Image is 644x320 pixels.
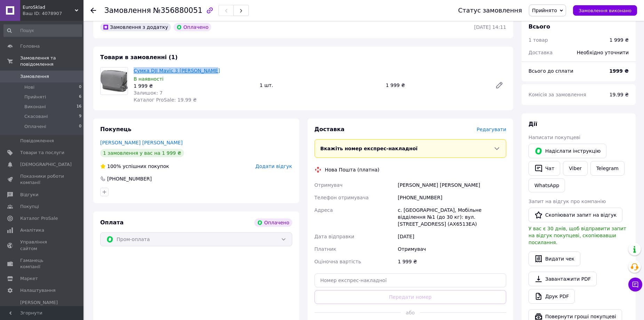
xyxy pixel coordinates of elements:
span: Оплачені [24,123,46,130]
span: Покупці [20,203,39,210]
span: Адреса [315,207,333,213]
div: Замовлення з додатку [100,23,171,31]
span: Маркет [20,275,38,282]
span: Товари та послуги [20,150,64,156]
div: 1 999 ₴ [610,37,629,43]
span: [DEMOGRAPHIC_DATA] [20,161,72,168]
div: 1 шт. [257,80,383,90]
div: Оплачено [174,23,211,31]
button: Чат з покупцем [628,278,642,291]
span: №356880051 [153,6,202,15]
span: Всього до сплати [528,68,573,74]
span: Всього [528,23,550,30]
span: Залишок: 7 [134,90,163,96]
span: В наявності [134,76,164,82]
div: Ваш ID: 4078907 [23,10,84,17]
div: успішних покупок [100,163,169,170]
span: Управління сайтом [20,239,64,251]
div: Отримувач [396,243,508,255]
div: 1 999 ₴ [134,82,254,89]
div: 1 замовлення у вас на 1 999 ₴ [100,149,184,157]
span: Запит на відгук про компанію [528,199,606,204]
span: Написати покупцеві [528,135,580,140]
span: Замовлення [20,73,49,80]
span: Дата відправки [315,234,355,239]
span: Каталог ProSale [20,215,58,222]
span: Платник [315,246,336,252]
a: Друк PDF [528,289,575,304]
span: Оплата [100,219,124,226]
a: Редагувати [492,78,506,92]
input: Номер експрес-накладної [315,273,507,287]
span: EuroSklad [23,4,75,10]
span: [PERSON_NAME] та рахунки [20,299,64,319]
span: Дії [528,121,537,127]
div: Статус замовлення [458,7,522,14]
span: Гаманець компанії [20,257,64,270]
span: Оціночна вартість [315,259,361,264]
span: Показники роботи компанії [20,173,64,186]
div: [PHONE_NUMBER] [396,191,508,204]
button: Замовлення виконано [573,5,637,16]
span: 0 [79,123,81,130]
span: 9 [79,113,81,120]
span: або [401,309,420,316]
span: Додати відгук [255,163,292,169]
span: Повідомлення [20,138,54,144]
span: Прийнято [532,8,557,13]
span: Комісія за замовлення [528,92,586,97]
span: Товари в замовленні (1) [100,54,178,61]
span: Доставка [528,50,552,55]
div: Нова Пошта (платна) [323,166,381,173]
a: Viber [563,161,587,176]
div: Оплачено [254,218,292,227]
img: Сумка DJI Mavic 3 рюкзак-чохол [101,67,128,95]
div: [DATE] [396,230,508,243]
span: 6 [79,94,81,100]
span: У вас є 30 днів, щоб відправити запит на відгук покупцеві, скопіювавши посилання. [528,226,626,245]
div: Необхідно уточнити [573,45,633,60]
a: WhatsApp [528,178,565,192]
span: Виконані [24,104,46,110]
span: Аналітика [20,227,44,233]
a: Сумка DJI Mavic 3 [PERSON_NAME] [134,68,220,73]
div: [PERSON_NAME] [PERSON_NAME] [396,179,508,191]
div: с. [GEOGRAPHIC_DATA], Мобільне відділення №1 (до 30 кг): вул. [STREET_ADDRESS] (АХ6513ЕА) [396,204,508,230]
a: Telegram [590,161,625,176]
span: Покупець [100,126,132,133]
a: [PERSON_NAME] [PERSON_NAME] [100,140,183,145]
div: [PHONE_NUMBER] [106,175,152,182]
span: Редагувати [477,127,506,132]
span: Налаштування [20,287,56,294]
span: Доставка [315,126,345,133]
span: Замовлення виконано [579,8,631,13]
span: Вкажіть номер експрес-накладної [320,146,418,151]
span: 100% [107,163,121,169]
button: Надіслати інструкцію [528,144,606,158]
span: Замовлення та повідомлення [20,55,84,67]
span: Прийняті [24,94,46,100]
span: Замовлення [104,6,151,15]
span: Відгуки [20,192,38,198]
div: Повернутися назад [90,7,96,14]
span: Каталог ProSale: 19.99 ₴ [134,97,197,103]
span: 19.99 ₴ [610,92,629,97]
b: 1999 ₴ [609,68,629,74]
span: 16 [77,104,81,110]
span: Скасовані [24,113,48,120]
button: Скопіювати запит на відгук [528,208,622,222]
span: 0 [79,84,81,90]
span: Головна [20,43,40,49]
button: Видати чек [528,251,580,266]
span: Отримувач [315,182,343,188]
div: 1 999 ₴ [383,80,490,90]
span: Нові [24,84,34,90]
time: [DATE] 14:11 [474,24,506,30]
input: Пошук [3,24,82,37]
span: Телефон отримувача [315,195,369,200]
div: 1 999 ₴ [396,255,508,268]
span: 1 товар [528,37,548,43]
button: Чат [528,161,560,176]
a: Завантажити PDF [528,272,597,286]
